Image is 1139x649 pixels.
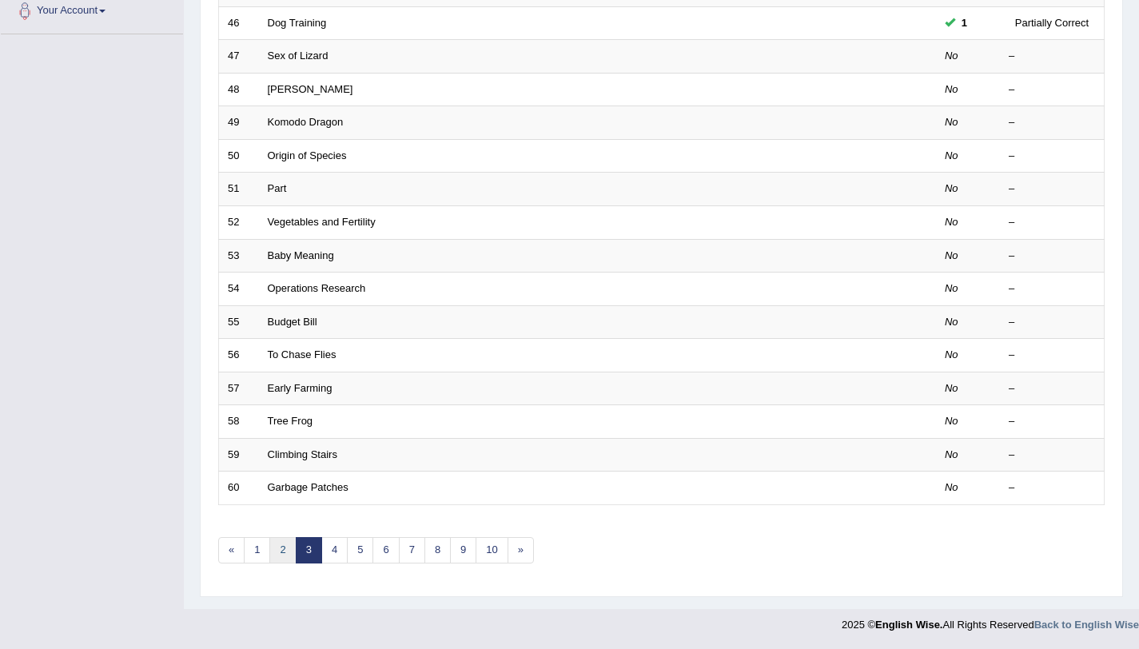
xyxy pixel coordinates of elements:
a: Origin of Species [268,149,347,161]
td: 49 [219,106,259,140]
em: No [945,216,958,228]
strong: English Wise. [875,619,942,631]
em: No [945,116,958,128]
em: No [945,348,958,360]
td: 47 [219,40,259,74]
td: 50 [219,139,259,173]
em: No [945,282,958,294]
a: Tree Frog [268,415,313,427]
em: No [945,481,958,493]
a: 1 [244,537,270,563]
a: » [508,537,534,563]
em: No [945,50,958,62]
a: 2 [269,537,296,563]
div: – [1009,181,1095,197]
div: – [1009,315,1095,330]
a: 9 [450,537,476,563]
td: 55 [219,305,259,339]
a: Back to English Wise [1034,619,1139,631]
a: Baby Meaning [268,249,334,261]
a: Budget Bill [268,316,317,328]
div: – [1009,82,1095,98]
a: 6 [372,537,399,563]
a: Dog Training [268,17,327,29]
em: No [945,249,958,261]
a: « [218,537,245,563]
td: 60 [219,472,259,505]
div: – [1009,414,1095,429]
div: – [1009,348,1095,363]
td: 59 [219,438,259,472]
div: – [1009,249,1095,264]
em: No [945,149,958,161]
a: 7 [399,537,425,563]
div: – [1009,448,1095,463]
a: Climbing Stairs [268,448,337,460]
em: No [945,382,958,394]
div: – [1009,149,1095,164]
td: 58 [219,405,259,439]
em: No [945,182,958,194]
td: 48 [219,73,259,106]
td: 52 [219,205,259,239]
div: 2025 © All Rights Reserved [842,609,1139,632]
span: You can still take this question [955,14,974,31]
a: [PERSON_NAME] [268,83,353,95]
div: – [1009,281,1095,297]
a: To Chase Flies [268,348,337,360]
em: No [945,83,958,95]
em: No [945,415,958,427]
td: 53 [219,239,259,273]
a: 3 [296,537,322,563]
div: – [1009,480,1095,496]
div: Partially Correct [1009,14,1095,31]
a: Early Farming [268,382,333,394]
em: No [945,316,958,328]
a: Sex of Lizard [268,50,329,62]
td: 57 [219,372,259,405]
a: Operations Research [268,282,366,294]
div: – [1009,215,1095,230]
a: Vegetables and Fertility [268,216,376,228]
em: No [945,448,958,460]
td: 51 [219,173,259,206]
a: 10 [476,537,508,563]
a: 8 [424,537,451,563]
div: – [1009,381,1095,396]
a: 5 [347,537,373,563]
td: 54 [219,273,259,306]
div: – [1009,49,1095,64]
a: Part [268,182,287,194]
td: 56 [219,339,259,372]
td: 46 [219,6,259,40]
div: – [1009,115,1095,130]
a: Komodo Dragon [268,116,344,128]
a: Garbage Patches [268,481,348,493]
a: 4 [321,537,348,563]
